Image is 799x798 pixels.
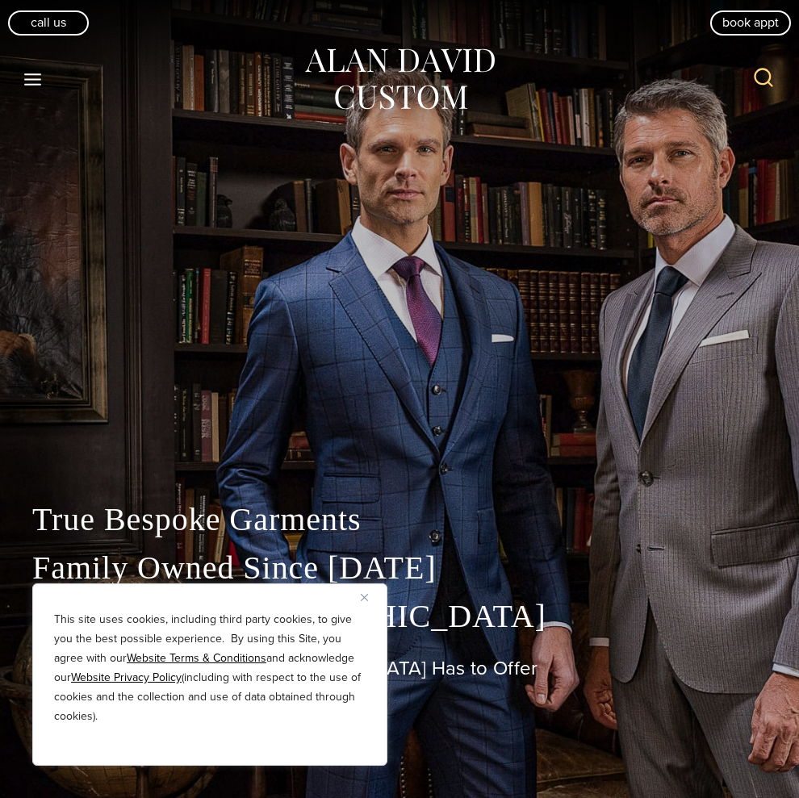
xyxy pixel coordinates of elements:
[71,669,182,686] a: Website Privacy Policy
[16,65,50,94] button: Open menu
[744,60,783,98] button: View Search Form
[32,657,767,680] h1: The Best Custom Suits [GEOGRAPHIC_DATA] Has to Offer
[361,594,368,601] img: Close
[127,650,266,666] a: Website Terms & Conditions
[8,10,89,35] a: Call Us
[303,44,496,115] img: Alan David Custom
[32,495,767,641] p: True Bespoke Garments Family Owned Since [DATE] Made in the [GEOGRAPHIC_DATA]
[361,587,380,607] button: Close
[54,610,366,726] p: This site uses cookies, including third party cookies, to give you the best possible experience. ...
[710,10,791,35] a: book appt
